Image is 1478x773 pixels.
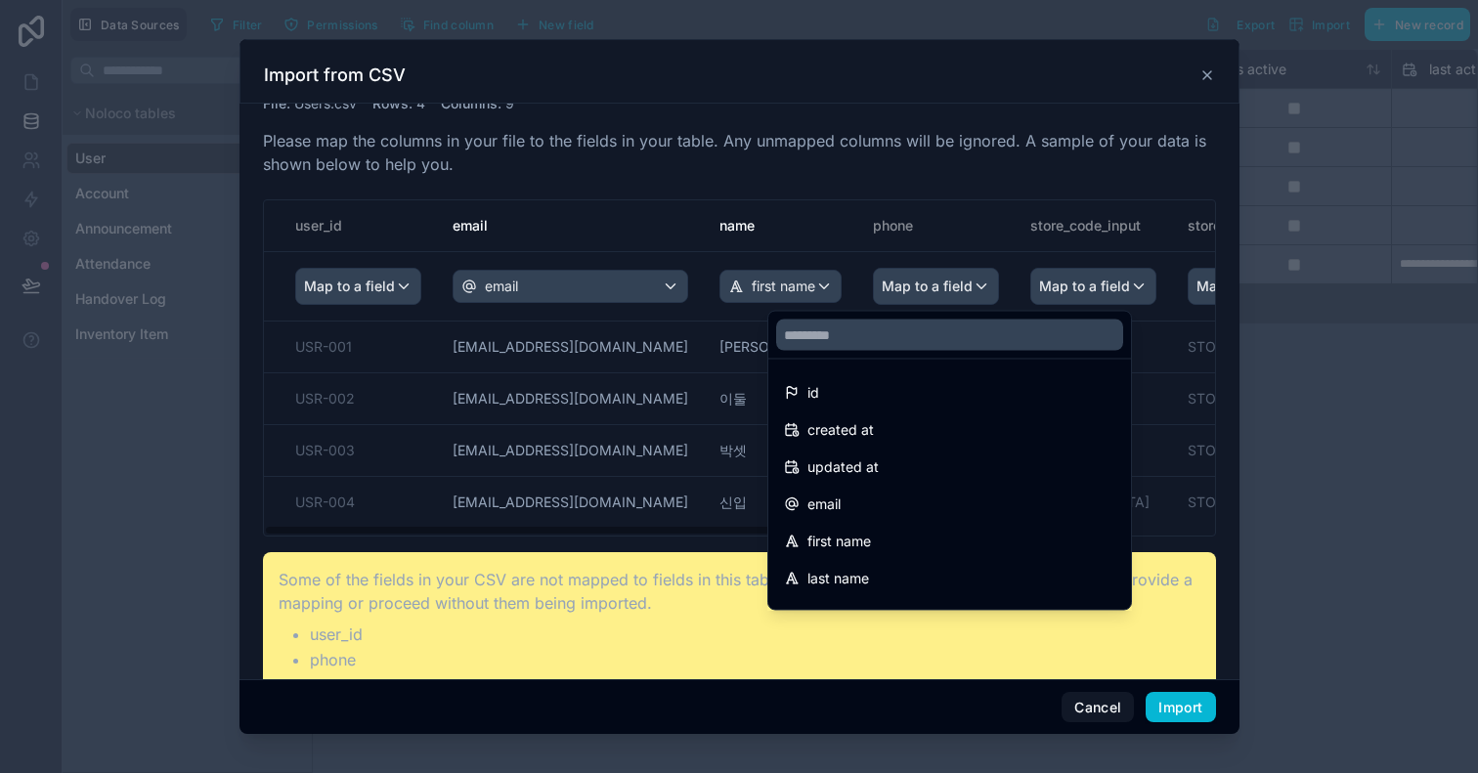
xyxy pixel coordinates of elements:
span: company [807,604,867,627]
span: created at [807,418,874,442]
span: first name [807,530,871,553]
span: id [807,381,819,405]
div: scrollable content [264,200,1215,536]
span: last name [807,567,869,590]
span: updated at [807,455,879,479]
span: email [807,493,841,516]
